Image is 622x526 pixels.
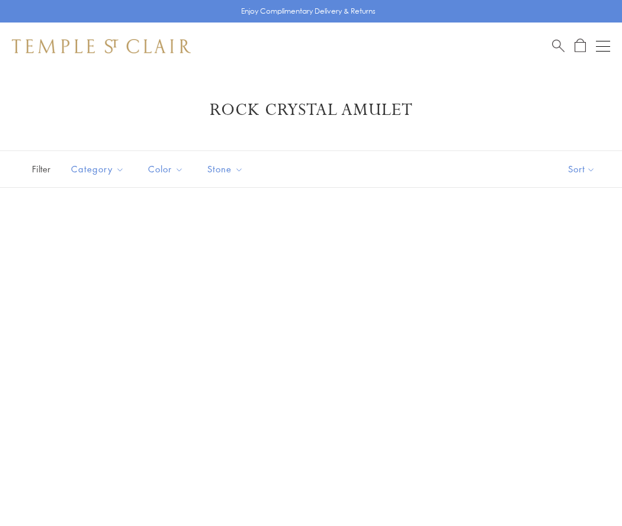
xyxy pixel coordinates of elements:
[62,156,133,182] button: Category
[139,156,193,182] button: Color
[596,39,610,53] button: Open navigation
[198,156,252,182] button: Stone
[552,39,565,53] a: Search
[12,39,191,53] img: Temple St. Clair
[541,151,622,187] button: Show sort by
[241,5,376,17] p: Enjoy Complimentary Delivery & Returns
[142,162,193,177] span: Color
[65,162,133,177] span: Category
[30,100,592,121] h1: Rock Crystal Amulet
[201,162,252,177] span: Stone
[575,39,586,53] a: Open Shopping Bag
